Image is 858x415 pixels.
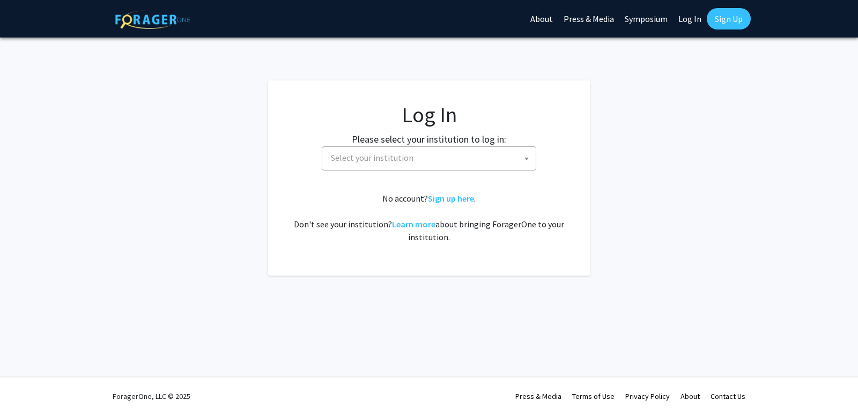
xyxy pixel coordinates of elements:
h1: Log In [290,102,568,128]
a: Terms of Use [572,391,615,401]
span: Select your institution [327,147,536,169]
div: No account? . Don't see your institution? about bringing ForagerOne to your institution. [290,192,568,243]
a: Contact Us [711,391,745,401]
a: Learn more about bringing ForagerOne to your institution [392,219,435,229]
label: Please select your institution to log in: [352,132,506,146]
a: Press & Media [515,391,561,401]
a: About [681,391,700,401]
div: ForagerOne, LLC © 2025 [113,377,190,415]
a: Sign Up [707,8,751,29]
span: Select your institution [322,146,536,171]
a: Privacy Policy [625,391,670,401]
img: ForagerOne Logo [115,10,190,29]
span: Select your institution [331,152,413,163]
a: Sign up here [428,193,474,204]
